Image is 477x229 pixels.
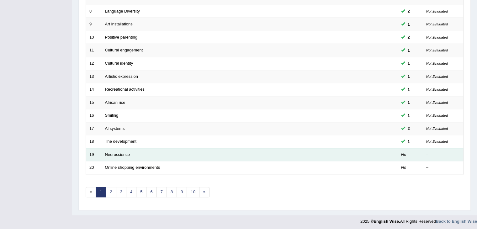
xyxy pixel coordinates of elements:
[405,125,412,132] span: You can still take this question
[86,83,102,96] td: 14
[136,187,146,197] a: 5
[426,127,448,130] small: Not Evaluated
[405,21,412,28] span: You can still take this question
[405,47,412,54] span: You can still take this question
[426,114,448,117] small: Not Evaluated
[177,187,187,197] a: 9
[86,148,102,161] td: 19
[426,75,448,78] small: Not Evaluated
[116,187,126,197] a: 3
[426,152,460,158] div: –
[405,8,412,14] span: You can still take this question
[426,140,448,143] small: Not Evaluated
[86,57,102,70] td: 12
[426,101,448,104] small: Not Evaluated
[86,44,102,57] td: 11
[105,152,130,157] a: Neuroscience
[156,187,167,197] a: 7
[126,187,136,197] a: 4
[436,219,477,224] a: Back to English Wise
[86,122,102,135] td: 17
[105,74,138,79] a: Artistic expression
[426,9,448,13] small: Not Evaluated
[426,48,448,52] small: Not Evaluated
[86,18,102,31] td: 9
[167,187,177,197] a: 8
[405,138,412,145] span: You can still take this question
[401,152,406,157] em: No
[86,135,102,148] td: 18
[105,22,133,26] a: Art installations
[105,35,137,40] a: Positive parenting
[405,73,412,80] span: You can still take this question
[96,187,106,197] a: 1
[426,22,448,26] small: Not Evaluated
[360,215,477,224] div: 2025 © All Rights Reserved
[405,99,412,106] span: You can still take this question
[86,161,102,174] td: 20
[86,109,102,122] td: 16
[405,112,412,119] span: You can still take this question
[405,60,412,67] span: You can still take this question
[426,88,448,91] small: Not Evaluated
[105,100,125,105] a: African rice
[199,187,209,197] a: »
[86,96,102,109] td: 15
[105,113,119,118] a: Smiling
[105,87,145,92] a: Recreational activities
[105,48,143,52] a: Cultural engagement
[426,35,448,39] small: Not Evaluated
[401,165,406,170] em: No
[146,187,156,197] a: 6
[374,219,400,224] strong: English Wise.
[105,126,125,131] a: Al systems
[405,34,412,40] span: You can still take this question
[105,139,136,144] a: The development
[86,187,96,197] span: «
[105,61,133,66] a: Cultural identity
[86,5,102,18] td: 8
[187,187,199,197] a: 10
[86,70,102,83] td: 13
[426,165,460,171] div: –
[105,9,140,13] a: Language Diversity
[405,86,412,93] span: You can still take this question
[105,165,160,170] a: Online shopping environments
[106,187,116,197] a: 2
[86,31,102,44] td: 10
[426,61,448,65] small: Not Evaluated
